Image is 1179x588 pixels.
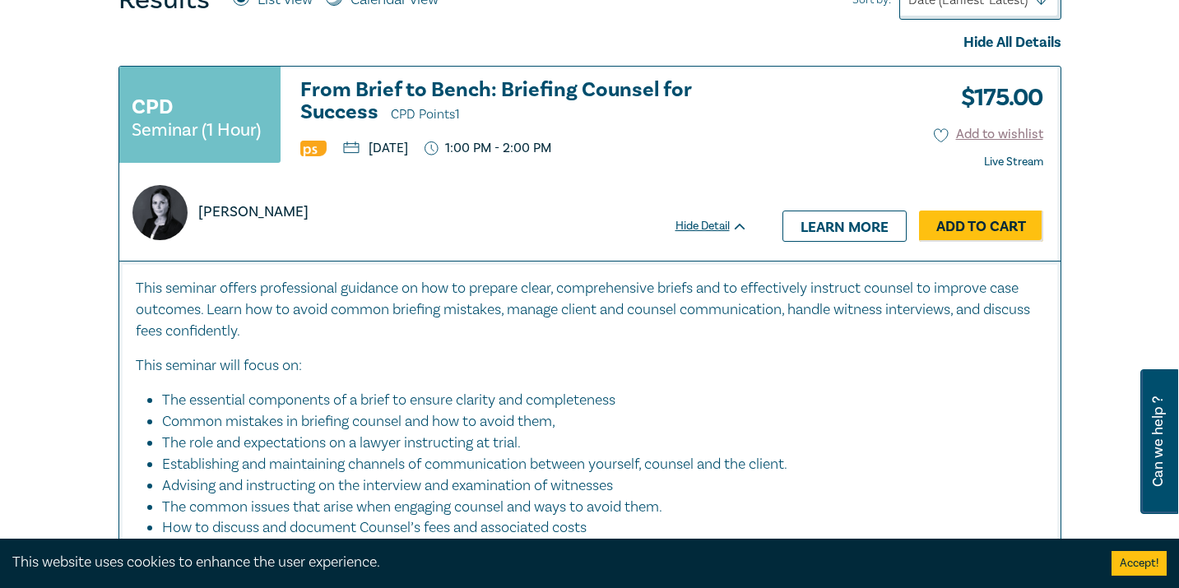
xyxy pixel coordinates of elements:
p: [DATE] [343,141,408,155]
span: CPD Points 1 [391,106,460,123]
div: Hide All Details [118,32,1061,53]
button: Accept cookies [1112,551,1167,576]
li: How to discuss and document Counsel’s fees and associated costs [162,517,1044,539]
p: This seminar offers professional guidance on how to prepare clear, comprehensive briefs and to ef... [136,278,1044,342]
li: Common mistakes in briefing counsel and how to avoid them, [162,411,1028,433]
a: Learn more [782,211,907,242]
p: 1:00 PM - 2:00 PM [425,141,552,156]
li: The role and expectations on a lawyer instructing at trial. [162,433,1028,454]
small: Seminar (1 Hour) [132,122,261,138]
li: The essential components of a brief to ensure clarity and completeness [162,390,1028,411]
a: From Brief to Bench: Briefing Counsel for Success CPD Points1 [300,79,748,126]
h3: From Brief to Bench: Briefing Counsel for Success [300,79,748,126]
h3: $ 175.00 [949,79,1043,117]
p: [PERSON_NAME] [198,201,309,223]
button: Add to wishlist [934,125,1043,144]
span: Can we help ? [1150,379,1166,504]
a: Add to Cart [919,211,1043,242]
h3: CPD [132,92,173,122]
p: This seminar will focus on: [136,355,1044,377]
img: https://s3.ap-southeast-2.amazonaws.com/leo-cussen-store-production-content/Contacts/Michelle%20B... [132,185,188,240]
img: Professional Skills [300,141,327,156]
li: The common issues that arise when engaging counsel and ways to avoid them. [162,497,1028,518]
li: Advising and instructing on the interview and examination of witnesses [162,475,1028,497]
strong: Live Stream [984,155,1043,169]
div: This website uses cookies to enhance the user experience. [12,552,1087,573]
div: Hide Detail [675,218,766,234]
li: Establishing and maintaining channels of communication between yourself, counsel and the client. [162,454,1028,475]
